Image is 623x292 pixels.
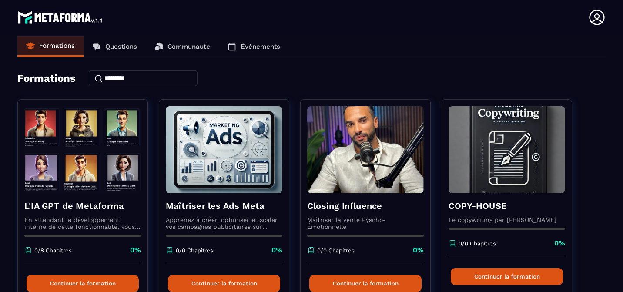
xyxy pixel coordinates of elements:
[451,268,563,285] button: Continuer la formation
[24,106,141,193] img: formation-background
[27,275,139,292] button: Continuer la formation
[271,245,282,255] p: 0%
[168,275,280,292] button: Continuer la formation
[166,216,282,230] p: Apprenez à créer, optimiser et scaler vos campagnes publicitaires sur Facebook et Instagram.
[307,200,424,212] h4: Closing Influence
[84,36,146,57] a: Questions
[167,43,210,50] p: Communauté
[24,216,141,230] p: En attendant le développement interne de cette fonctionnalité, vous pouvez déjà l’utiliser avec C...
[176,247,213,254] p: 0/0 Chapitres
[166,200,282,212] h4: Maîtriser les Ads Meta
[317,247,355,254] p: 0/0 Chapitres
[24,200,141,212] h4: L'IA GPT de Metaforma
[130,245,141,255] p: 0%
[17,72,76,84] h4: Formations
[105,43,137,50] p: Questions
[39,42,75,50] p: Formations
[17,36,84,57] a: Formations
[17,9,104,26] img: logo
[166,106,282,193] img: formation-background
[449,106,565,193] img: formation-background
[449,216,565,223] p: Le copywriting par [PERSON_NAME]
[241,43,280,50] p: Événements
[307,216,424,230] p: Maîtriser la vente Pyscho-Émotionnelle
[307,106,424,193] img: formation-background
[459,240,496,247] p: 0/0 Chapitres
[554,238,565,248] p: 0%
[449,200,565,212] h4: COPY-HOUSE
[34,247,72,254] p: 0/8 Chapitres
[413,245,424,255] p: 0%
[219,36,289,57] a: Événements
[146,36,219,57] a: Communauté
[309,275,422,292] button: Continuer la formation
